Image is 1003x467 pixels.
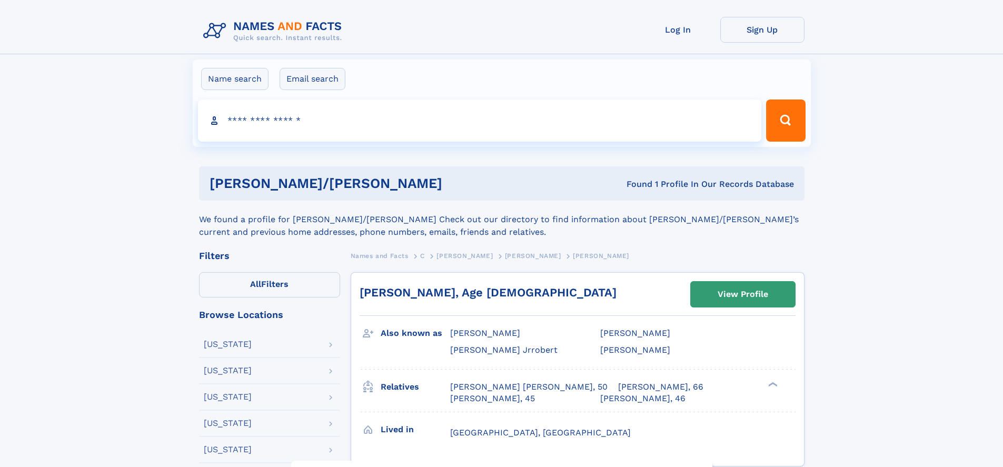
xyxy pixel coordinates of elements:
[505,252,561,260] span: [PERSON_NAME]
[600,393,686,404] a: [PERSON_NAME], 46
[420,249,425,262] a: C
[450,428,631,438] span: [GEOGRAPHIC_DATA], [GEOGRAPHIC_DATA]
[718,282,768,306] div: View Profile
[351,249,409,262] a: Names and Facts
[199,310,340,320] div: Browse Locations
[199,17,351,45] img: Logo Names and Facts
[204,445,252,454] div: [US_STATE]
[420,252,425,260] span: C
[201,68,269,90] label: Name search
[600,328,670,338] span: [PERSON_NAME]
[436,249,493,262] a: [PERSON_NAME]
[381,324,450,342] h3: Also known as
[720,17,805,43] a: Sign Up
[450,381,608,393] a: [PERSON_NAME] [PERSON_NAME], 50
[505,249,561,262] a: [PERSON_NAME]
[199,251,340,261] div: Filters
[766,100,805,142] button: Search Button
[766,381,778,387] div: ❯
[210,177,534,190] h1: [PERSON_NAME]/[PERSON_NAME]
[381,421,450,439] h3: Lived in
[198,100,762,142] input: search input
[204,340,252,349] div: [US_STATE]
[381,378,450,396] h3: Relatives
[204,366,252,375] div: [US_STATE]
[280,68,345,90] label: Email search
[250,279,261,289] span: All
[204,419,252,428] div: [US_STATE]
[450,393,535,404] a: [PERSON_NAME], 45
[450,345,558,355] span: [PERSON_NAME] Jrrobert
[360,286,617,299] a: [PERSON_NAME], Age [DEMOGRAPHIC_DATA]
[450,328,520,338] span: [PERSON_NAME]
[636,17,720,43] a: Log In
[534,178,794,190] div: Found 1 Profile In Our Records Database
[573,252,629,260] span: [PERSON_NAME]
[691,282,795,307] a: View Profile
[436,252,493,260] span: [PERSON_NAME]
[204,393,252,401] div: [US_STATE]
[199,272,340,297] label: Filters
[199,201,805,239] div: We found a profile for [PERSON_NAME]/[PERSON_NAME] Check out our directory to find information ab...
[600,345,670,355] span: [PERSON_NAME]
[618,381,703,393] a: [PERSON_NAME], 66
